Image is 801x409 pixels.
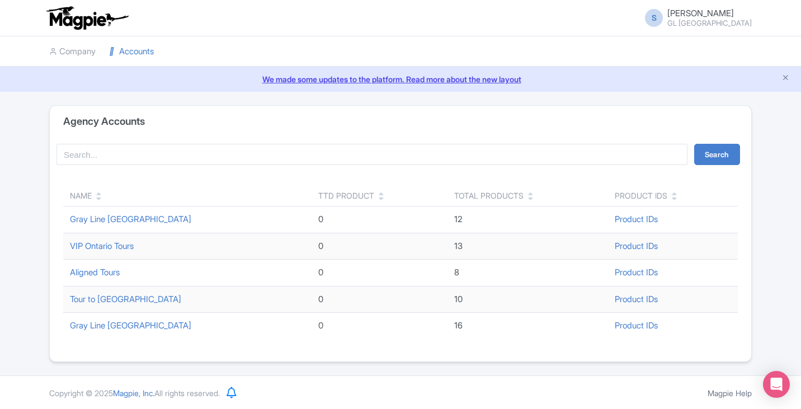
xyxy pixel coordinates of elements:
[7,73,794,85] a: We made some updates to the platform. Read more about the new layout
[694,144,740,165] button: Search
[615,320,658,331] a: Product IDs
[447,233,608,260] td: 13
[70,214,191,224] a: Gray Line [GEOGRAPHIC_DATA]
[645,9,663,27] span: S
[70,190,92,201] div: Name
[615,190,667,201] div: Product IDs
[312,313,447,339] td: 0
[615,267,658,278] a: Product IDs
[44,6,130,30] img: logo-ab69f6fb50320c5b225c76a69d11143b.png
[615,241,658,251] a: Product IDs
[70,294,181,304] a: Tour to [GEOGRAPHIC_DATA]
[708,388,752,398] a: Magpie Help
[454,190,524,201] div: Total Products
[763,371,790,398] div: Open Intercom Messenger
[667,20,752,27] small: GL [GEOGRAPHIC_DATA]
[70,320,191,331] a: Gray Line [GEOGRAPHIC_DATA]
[312,206,447,233] td: 0
[781,72,790,85] button: Close announcement
[447,313,608,339] td: 16
[43,387,227,399] div: Copyright © 2025 All rights reserved.
[615,214,658,224] a: Product IDs
[447,206,608,233] td: 12
[49,36,96,67] a: Company
[312,260,447,286] td: 0
[109,36,154,67] a: Accounts
[447,286,608,313] td: 10
[667,8,734,18] span: [PERSON_NAME]
[63,116,145,127] h4: Agency Accounts
[615,294,658,304] a: Product IDs
[70,267,120,278] a: Aligned Tours
[312,233,447,260] td: 0
[447,260,608,286] td: 8
[56,144,687,165] input: Search...
[318,190,374,201] div: TTD Product
[113,388,154,398] span: Magpie, Inc.
[638,9,752,27] a: S [PERSON_NAME] GL [GEOGRAPHIC_DATA]
[312,286,447,313] td: 0
[70,241,134,251] a: VIP Ontario Tours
